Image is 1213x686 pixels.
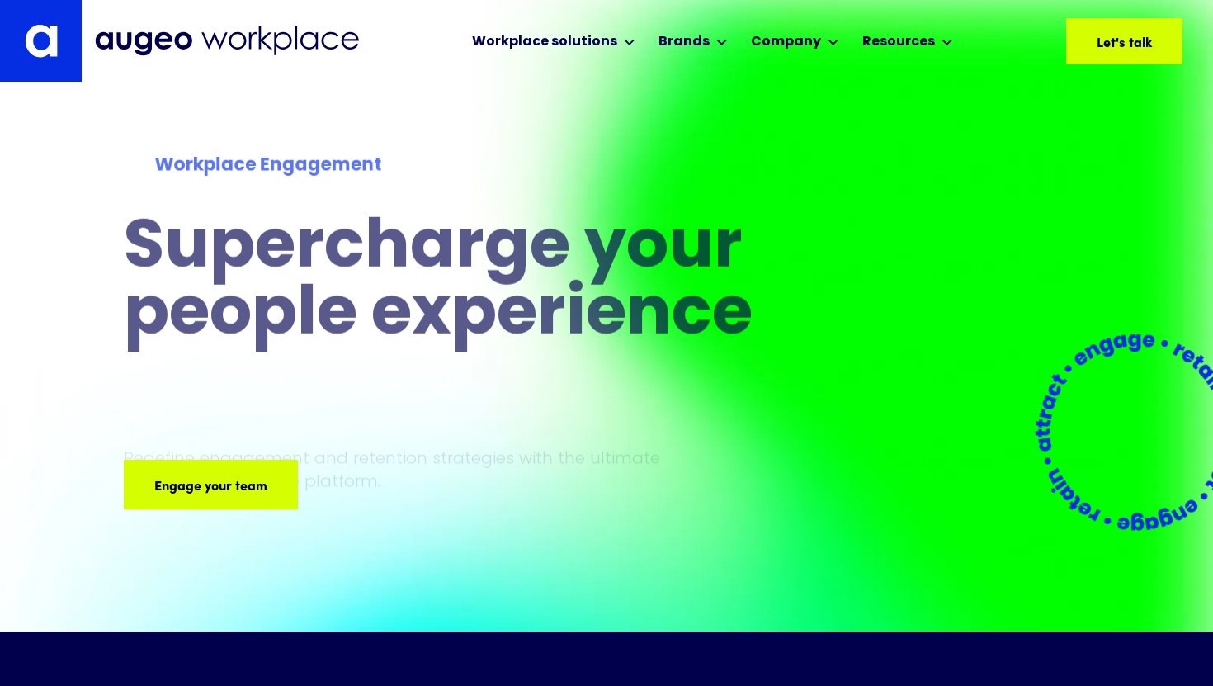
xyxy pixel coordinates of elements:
[862,32,935,52] div: Resources
[1066,18,1182,64] a: Let's talk
[472,32,617,52] div: Workplace solutions
[154,153,805,180] div: Workplace Engagement
[124,460,298,509] a: Engage your team
[751,32,821,52] div: Company
[95,26,359,56] img: Augeo Workplace business unit full logo in mignight blue.
[124,216,837,350] h1: Supercharge your people experience
[124,447,691,493] p: Redefine engagement and retention strategies with the ultimate employee experience platform.
[658,32,710,52] div: Brands
[25,24,58,58] img: Augeo's "a" monogram decorative logo in white.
